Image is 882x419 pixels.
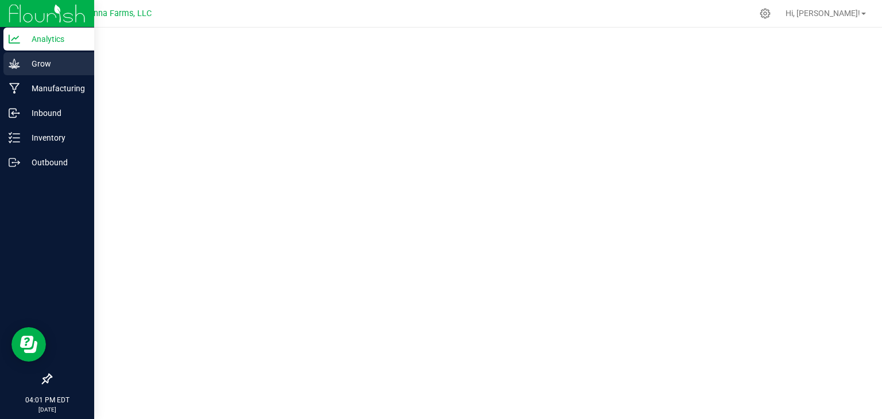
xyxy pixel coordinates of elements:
[9,157,20,168] inline-svg: Outbound
[9,132,20,143] inline-svg: Inventory
[20,156,89,169] p: Outbound
[20,82,89,95] p: Manufacturing
[20,57,89,71] p: Grow
[9,58,20,69] inline-svg: Grow
[5,405,89,414] p: [DATE]
[20,131,89,145] p: Inventory
[20,32,89,46] p: Analytics
[786,9,860,18] span: Hi, [PERSON_NAME]!
[20,106,89,120] p: Inbound
[5,395,89,405] p: 04:01 PM EDT
[83,9,152,18] span: Nonna Farms, LLC
[9,83,20,94] inline-svg: Manufacturing
[11,327,46,362] iframe: Resource center
[9,107,20,119] inline-svg: Inbound
[9,33,20,45] inline-svg: Analytics
[758,8,772,19] div: Manage settings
